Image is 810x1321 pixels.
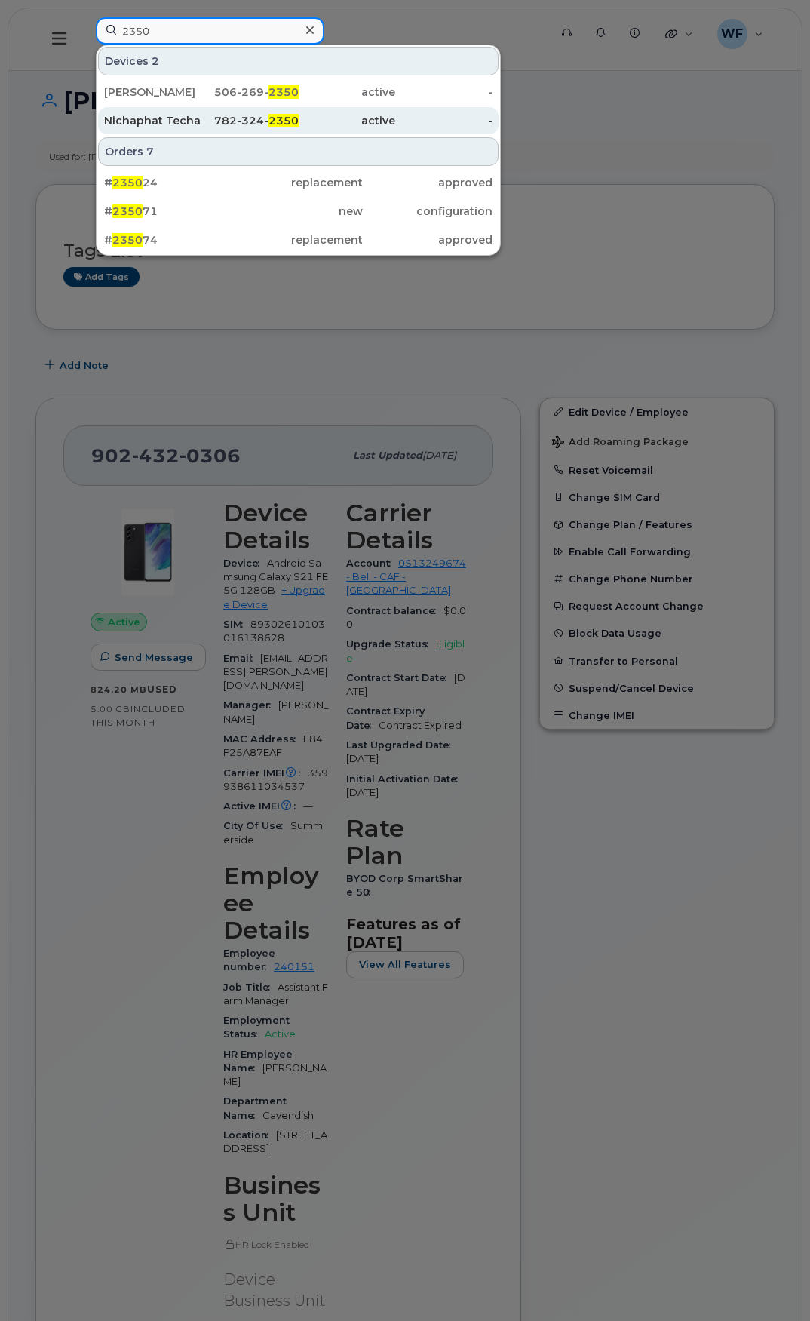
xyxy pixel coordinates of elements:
[268,114,299,127] span: 2350
[98,78,499,106] a: [PERSON_NAME]506-269-2350active-
[363,175,492,190] div: approved
[395,84,492,100] div: -
[363,232,492,247] div: approved
[98,137,499,166] div: Orders
[146,144,154,159] span: 7
[363,204,492,219] div: configuration
[299,84,396,100] div: active
[234,204,364,219] div: new
[268,85,299,99] span: 2350
[201,113,299,128] div: 782-324-
[201,84,299,100] div: 506-269-
[98,198,499,225] a: #235071newconfiguration
[104,175,234,190] div: # 24
[299,113,396,128] div: active
[98,47,499,75] div: Devices
[104,84,201,100] div: [PERSON_NAME]
[112,204,143,218] span: 2350
[112,176,143,189] span: 2350
[98,169,499,196] a: #235024replacementapproved
[98,107,499,134] a: Nichaphat Techakitkachorn782-324-2350active-
[234,232,364,247] div: replacement
[395,113,492,128] div: -
[104,232,234,247] div: # 74
[98,226,499,253] a: #235074replacementapproved
[234,175,364,190] div: replacement
[104,204,234,219] div: # 71
[104,113,201,128] div: Nichaphat Techakitkachorn
[152,54,159,69] span: 2
[112,233,143,247] span: 2350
